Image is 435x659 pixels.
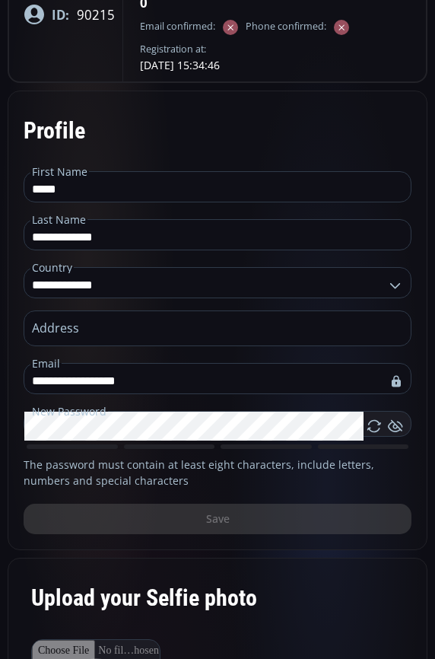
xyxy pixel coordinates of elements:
form: The password must contain at least eight characters, include letters, numbers and special characters [8,91,427,550]
b: ID: [52,5,69,24]
legend: Registration at: [140,43,206,57]
div: Profile [24,107,411,154]
div: Upload your Selfie photo [31,574,404,639]
label: Email confirmed: [140,20,215,35]
fieldset: [DATE] 15:34:46 [140,43,220,73]
label: Phone confirmed: [246,20,326,35]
